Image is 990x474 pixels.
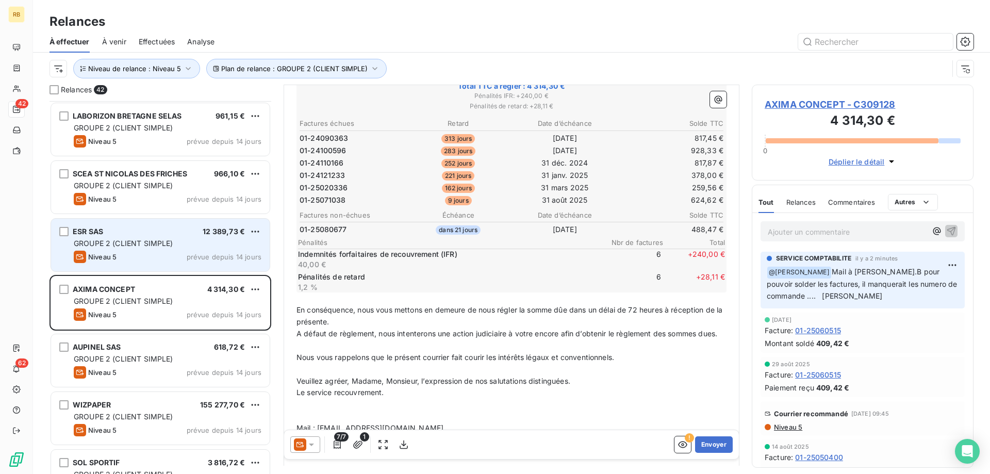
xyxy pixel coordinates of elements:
span: 0 [763,146,767,155]
span: SERVICE COMPTABILITE [776,254,851,263]
button: Envoyer [695,436,733,453]
span: 01-24110166 [300,158,344,168]
span: + 28,11 € [663,272,725,292]
td: 817,45 € [619,133,724,144]
div: RB [8,6,25,23]
span: A défaut de règlement, nous intenterons une action judiciaire à votre encore afin d’obtenir le rè... [296,329,717,338]
th: Factures échues [299,118,405,129]
span: prévue depuis 14 jours [187,253,261,261]
span: 618,72 € [214,342,245,351]
span: Paiement reçu [765,382,814,393]
span: [DATE] [772,317,791,323]
span: 29 août 2025 [772,361,810,367]
span: 62 [15,358,28,368]
p: Indemnités forfaitaires de recouvrement (IFR) [298,249,597,259]
span: 409,42 € [816,382,849,393]
td: [DATE] [512,145,618,156]
span: Pénalités IFR : + 240,00 € [298,91,725,101]
span: Le service recouvrement. [296,388,384,397]
td: 31 déc. 2024 [512,157,618,169]
th: Retard [406,118,511,129]
span: Courrier recommandé [774,410,848,418]
span: + 240,00 € [663,249,725,270]
span: Pénalités de retard : + 28,11 € [298,102,725,111]
button: Plan de relance : GROUPE 2 (CLIENT SIMPLE) [206,59,387,78]
th: Solde TTC [619,118,724,129]
p: 40,00 € [298,259,597,270]
span: 6 [599,249,661,270]
span: GROUPE 2 (CLIENT SIMPLE) [74,297,173,305]
th: Factures non-échues [299,210,405,221]
span: Veuillez agréer, Madame, Monsieur, l’expression de nos salutations distinguées. [296,377,570,385]
span: 6 [599,272,661,292]
span: @ [PERSON_NAME] [767,267,831,279]
span: Niveau 5 [88,310,117,319]
span: 7/7 [334,432,349,442]
td: 01-25080677 [299,224,405,235]
span: AXIMA CONCEPT [73,285,135,293]
span: 409,42 € [816,338,849,349]
td: 31 janv. 2025 [512,170,618,181]
th: Date d’échéance [512,118,618,129]
td: 31 août 2025 [512,194,618,206]
span: Niveau 5 [773,423,802,431]
span: 4 314,30 € [207,285,245,293]
span: Effectuées [139,37,175,47]
span: GROUPE 2 (CLIENT SIMPLE) [74,354,173,363]
span: prévue depuis 14 jours [187,137,261,145]
td: [DATE] [512,133,618,144]
button: Déplier le détail [826,156,900,168]
span: AXIMA CONCEPT - C309128 [765,97,961,111]
span: Facture : [765,325,793,336]
h3: 4 314,30 € [765,111,961,132]
td: 488,47 € [619,224,724,235]
button: Niveau de relance : Niveau 5 [73,59,200,78]
span: À venir [102,37,126,47]
input: Rechercher [798,34,953,50]
span: prévue depuis 14 jours [187,195,261,203]
span: 42 [94,85,107,94]
span: Total TTC à régler : 4 314,30 € [298,81,725,91]
span: 966,10 € [214,169,245,178]
span: 01-24100596 [300,145,346,156]
span: À effectuer [49,37,90,47]
span: dans 21 jours [436,225,481,235]
span: GROUPE 2 (CLIENT SIMPLE) [74,412,173,421]
p: Pénalités de retard [298,272,597,282]
span: 221 jours [442,171,474,181]
td: 31 mars 2025 [512,182,618,193]
img: Logo LeanPay [8,451,25,468]
span: prévue depuis 14 jours [187,426,261,434]
span: SOL SPORTIF [73,458,120,467]
span: Plan de relance : GROUPE 2 (CLIENT SIMPLE) [221,64,368,73]
span: GROUPE 2 (CLIENT SIMPLE) [74,181,173,190]
span: SCEA ST NICOLAS DES FRICHES [73,169,187,178]
td: 817,87 € [619,157,724,169]
span: 01-25071038 [300,195,346,205]
span: 12 389,73 € [203,227,245,236]
span: Mail : [EMAIL_ADDRESS][DOMAIN_NAME] [296,423,443,432]
span: 1 [360,432,369,442]
span: prévue depuis 14 jours [187,368,261,377]
span: 252 jours [441,159,475,168]
td: [DATE] [512,224,618,235]
span: Total [663,238,725,247]
span: Relances [786,198,816,206]
span: 155 277,70 € [200,400,245,409]
th: Échéance [406,210,511,221]
span: Niveau 5 [88,426,117,434]
button: Autres [888,194,938,210]
span: prévue depuis 14 jours [187,310,261,319]
span: 01-24090363 [300,133,349,143]
span: Niveau de relance : Niveau 5 [88,64,181,73]
span: Niveau 5 [88,137,117,145]
span: [DATE] 09:45 [851,411,889,417]
span: 3 816,72 € [208,458,245,467]
span: Relances [61,85,92,95]
span: Facture : [765,452,793,463]
span: ESR SAS [73,227,103,236]
td: 259,56 € [619,182,724,193]
span: 162 jours [442,184,475,193]
span: AUPINEL SAS [73,342,121,351]
span: WIZPAPER [73,400,111,409]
